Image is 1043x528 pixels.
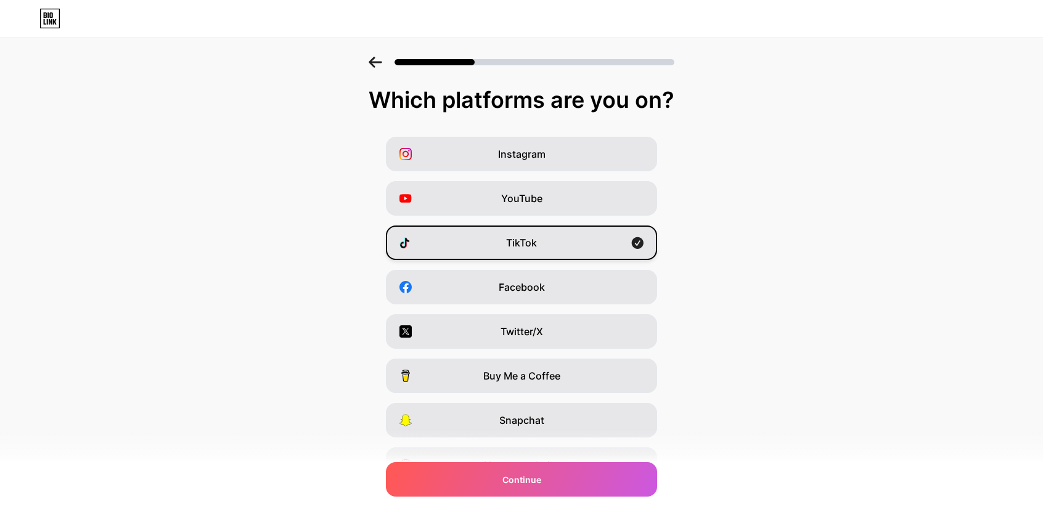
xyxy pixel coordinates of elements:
[499,280,545,294] span: Facebook
[502,473,541,486] span: Continue
[498,147,546,161] span: Instagram
[12,87,1031,112] div: Which platforms are you on?
[483,368,560,383] span: Buy Me a Coffee
[506,235,537,250] span: TikTok
[484,457,559,472] span: I have a website
[501,191,542,206] span: YouTube
[499,413,544,428] span: Snapchat
[501,324,543,339] span: Twitter/X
